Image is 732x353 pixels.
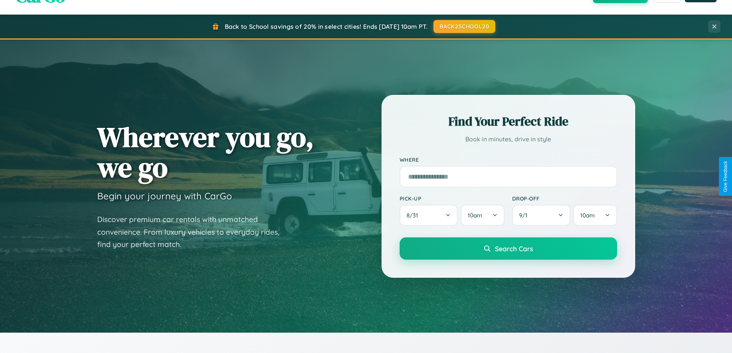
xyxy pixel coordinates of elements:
span: 10am [580,212,595,219]
label: Pick-up [400,195,505,202]
button: 10am [461,205,504,226]
p: Discover premium car rentals with unmatched convenience. From luxury vehicles to everyday rides, ... [97,213,289,251]
h1: Wherever you go, we go [97,122,314,182]
h3: Begin your journey with CarGo [97,190,232,202]
span: 9 / 1 [519,212,531,219]
button: 8/31 [400,205,458,226]
span: Search Cars [495,244,533,253]
button: 10am [573,205,617,226]
span: 8 / 31 [407,212,422,219]
button: 9/1 [512,205,571,226]
span: 10am [468,212,482,219]
span: Back to School savings of 20% in select cities! Ends [DATE] 10am PT. [225,23,428,30]
label: Drop-off [512,195,617,202]
p: Book in minutes, drive in style [400,134,617,145]
h2: Find Your Perfect Ride [400,113,617,130]
button: Search Cars [400,237,617,260]
label: Where [400,156,617,163]
button: BACK2SCHOOL20 [433,20,495,33]
div: Give Feedback [723,161,728,192]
